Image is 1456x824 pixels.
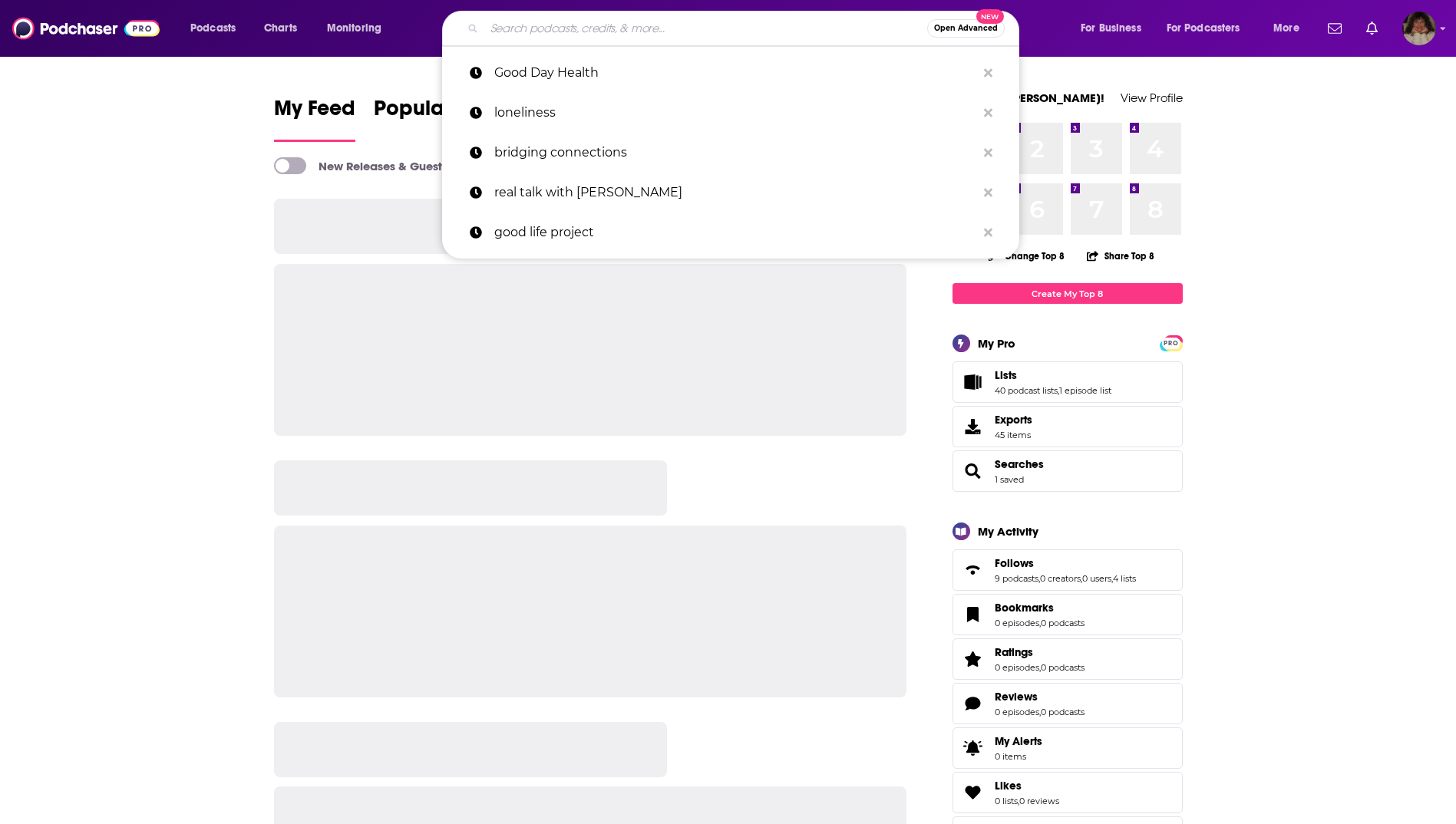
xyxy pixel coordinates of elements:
[1038,573,1040,584] span: ,
[995,734,1042,748] span: My Alerts
[1263,16,1319,41] button: open menu
[1059,385,1111,396] a: 1 episode list
[1019,796,1059,806] a: 0 reviews
[180,16,256,41] button: open menu
[995,645,1085,659] a: Ratings
[1111,573,1113,584] span: ,
[1040,573,1081,584] a: 0 creators
[1041,707,1085,717] a: 0 podcasts
[995,368,1111,382] a: Lists
[274,157,476,174] a: New Releases & Guests Only
[995,413,1032,427] span: Exports
[1402,12,1436,45] span: Logged in as angelport
[1162,338,1180,349] span: PRO
[1018,796,1019,806] span: ,
[442,53,1019,93] a: Good Day Health
[958,604,989,625] a: Bookmarks
[995,556,1136,570] a: Follows
[953,727,1183,769] a: My Alerts
[958,371,989,393] a: Lists
[1039,707,1041,717] span: ,
[995,690,1085,704] a: Reviews
[953,594,1183,635] span: Bookmarks
[995,707,1039,717] a: 0 episodes
[995,796,1018,806] a: 0 lists
[1322,15,1348,41] a: Show notifications dropdown
[953,450,1183,492] span: Searches
[494,93,976,133] p: loneliness
[958,559,989,581] a: Follows
[958,648,989,670] a: Ratings
[995,601,1054,615] span: Bookmarks
[1273,18,1299,39] span: More
[494,213,976,252] p: good life project
[190,18,236,39] span: Podcasts
[953,406,1183,447] a: Exports
[953,638,1183,680] span: Ratings
[442,133,1019,173] a: bridging connections
[274,95,355,142] a: My Feed
[1086,241,1155,271] button: Share Top 8
[978,524,1038,539] div: My Activity
[995,368,1017,382] span: Lists
[457,11,1034,46] div: Search podcasts, credits, & more...
[995,779,1022,793] span: Likes
[1081,573,1082,584] span: ,
[995,573,1038,584] a: 9 podcasts
[316,16,401,41] button: open menu
[254,16,306,41] a: Charts
[274,95,355,130] span: My Feed
[958,782,989,803] a: Likes
[494,133,976,173] p: bridging connections
[995,385,1058,396] a: 40 podcast lists
[484,16,927,41] input: Search podcasts, credits, & more...
[995,601,1085,615] a: Bookmarks
[1113,573,1136,584] a: 4 lists
[958,416,989,437] span: Exports
[442,93,1019,133] a: loneliness
[953,361,1183,403] span: Lists
[953,683,1183,724] span: Reviews
[953,549,1183,591] span: Follows
[958,460,989,482] a: Searches
[327,18,381,39] span: Monitoring
[1121,91,1183,105] a: View Profile
[995,618,1039,628] a: 0 episodes
[12,14,160,43] a: Podchaser - Follow, Share and Rate Podcasts
[1058,385,1059,396] span: ,
[976,9,1004,24] span: New
[1039,662,1041,673] span: ,
[1157,16,1263,41] button: open menu
[934,25,998,32] span: Open Advanced
[979,246,1075,265] button: Change Top 8
[1402,12,1436,45] img: User Profile
[1039,618,1041,628] span: ,
[1041,662,1085,673] a: 0 podcasts
[1070,16,1161,41] button: open menu
[1162,337,1180,348] a: PRO
[958,693,989,714] a: Reviews
[995,457,1044,471] a: Searches
[953,91,1104,105] a: Welcome [PERSON_NAME]!
[953,772,1183,813] span: Likes
[374,95,504,142] a: Popular Feed
[958,737,989,759] span: My Alerts
[494,173,976,213] p: real talk with reginald
[978,336,1015,351] div: My Pro
[995,474,1024,485] a: 1 saved
[995,645,1033,659] span: Ratings
[927,19,1005,38] button: Open AdvancedNew
[995,690,1038,704] span: Reviews
[1081,18,1141,39] span: For Business
[1082,573,1111,584] a: 0 users
[264,18,297,39] span: Charts
[1041,618,1085,628] a: 0 podcasts
[1402,12,1436,45] button: Show profile menu
[374,95,504,130] span: Popular Feed
[442,213,1019,252] a: good life project
[995,779,1059,793] a: Likes
[995,556,1034,570] span: Follows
